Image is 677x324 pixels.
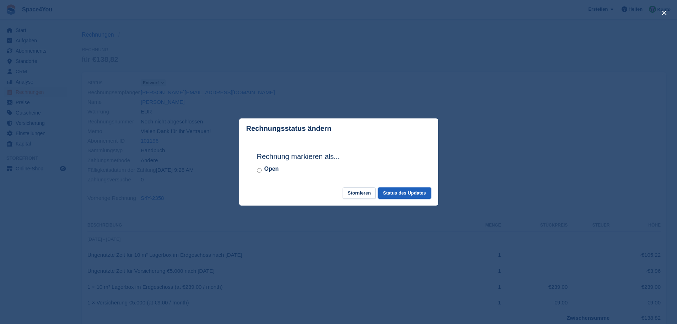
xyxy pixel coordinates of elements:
[659,7,670,18] button: close
[264,165,279,173] label: Open
[343,187,376,199] button: Stornieren
[378,187,431,199] button: Status des Updates
[246,124,332,133] p: Rechnungsstatus ändern
[257,151,420,162] h2: Rechnung markieren als...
